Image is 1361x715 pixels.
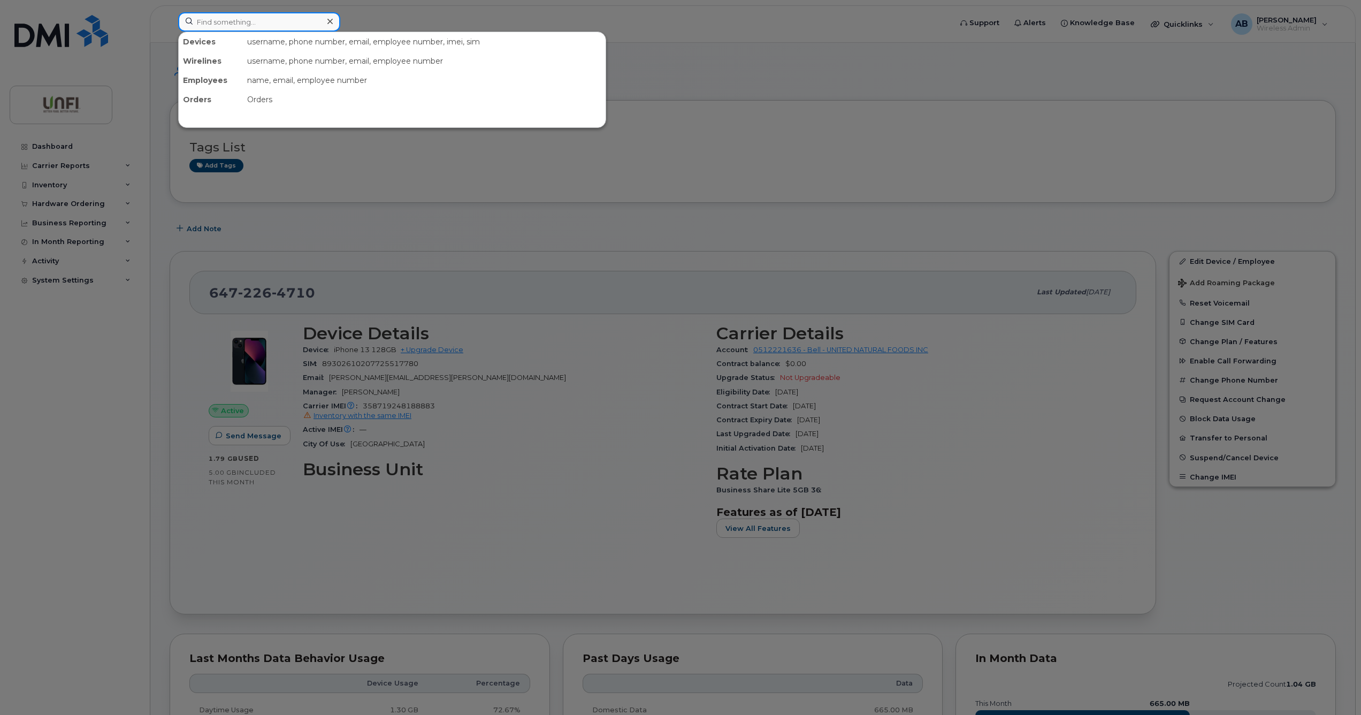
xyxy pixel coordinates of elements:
div: Devices [179,32,243,51]
div: username, phone number, email, employee number, imei, sim [243,32,606,51]
iframe: Messenger Launcher [1314,668,1353,707]
div: Orders [243,90,606,109]
div: Orders [179,90,243,109]
div: Employees [179,71,243,90]
div: Wirelines [179,51,243,71]
div: name, email, employee number [243,71,606,90]
div: username, phone number, email, employee number [243,51,606,71]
